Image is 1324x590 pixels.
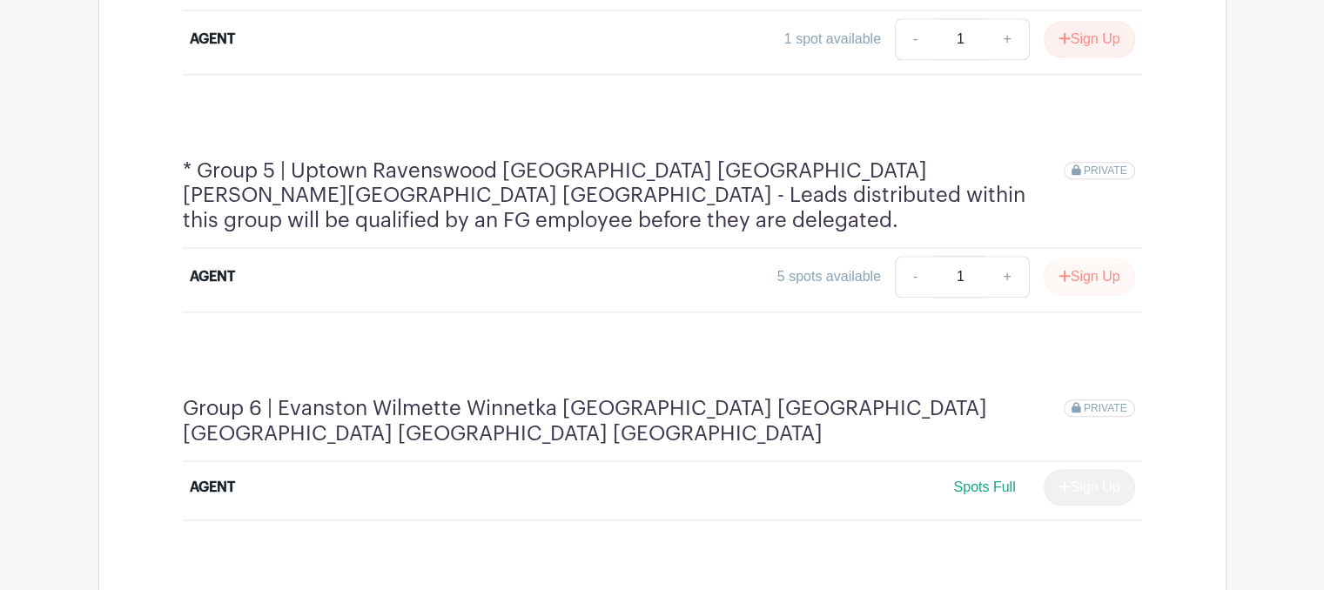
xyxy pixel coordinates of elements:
div: 5 spots available [777,266,881,287]
span: PRIVATE [1084,402,1127,414]
span: Spots Full [953,479,1015,494]
button: Sign Up [1044,21,1135,57]
h4: * Group 5 | Uptown Ravenswood [GEOGRAPHIC_DATA] [GEOGRAPHIC_DATA] [PERSON_NAME][GEOGRAPHIC_DATA] ... [183,158,1065,233]
div: AGENT [190,477,235,498]
a: + [985,18,1029,60]
div: AGENT [190,266,235,287]
div: AGENT [190,29,235,50]
a: + [985,256,1029,298]
a: - [895,18,935,60]
a: - [895,256,935,298]
span: PRIVATE [1084,164,1127,177]
h4: Group 6 | Evanston Wilmette Winnetka [GEOGRAPHIC_DATA] [GEOGRAPHIC_DATA] [GEOGRAPHIC_DATA] [GEOGR... [183,396,1065,446]
button: Sign Up [1044,258,1135,295]
div: 1 spot available [784,29,881,50]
